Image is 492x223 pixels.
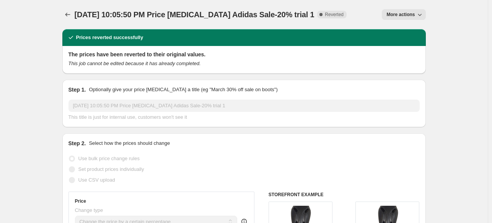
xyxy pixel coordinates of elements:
[382,9,425,20] button: More actions
[62,9,73,20] button: Price change jobs
[89,86,277,93] p: Optionally give your price [MEDICAL_DATA] a title (eg "March 30% off sale on boots")
[75,207,103,213] span: Change type
[76,34,143,41] h2: Prices reverted successfully
[386,11,415,18] span: More actions
[68,100,420,112] input: 30% off holiday sale
[68,114,187,120] span: This title is just for internal use, customers won't see it
[78,156,140,161] span: Use bulk price change rules
[269,192,420,198] h6: STOREFRONT EXAMPLE
[89,139,170,147] p: Select how the prices should change
[325,11,344,18] span: Reverted
[68,139,86,147] h2: Step 2.
[75,198,86,204] h3: Price
[75,10,314,19] span: [DATE] 10:05:50 PM Price [MEDICAL_DATA] Adidas Sale-20% trial 1
[78,166,144,172] span: Set product prices individually
[68,51,420,58] h2: The prices have been reverted to their original values.
[68,86,86,93] h2: Step 1.
[78,177,115,183] span: Use CSV upload
[68,61,201,66] i: This job cannot be edited because it has already completed.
